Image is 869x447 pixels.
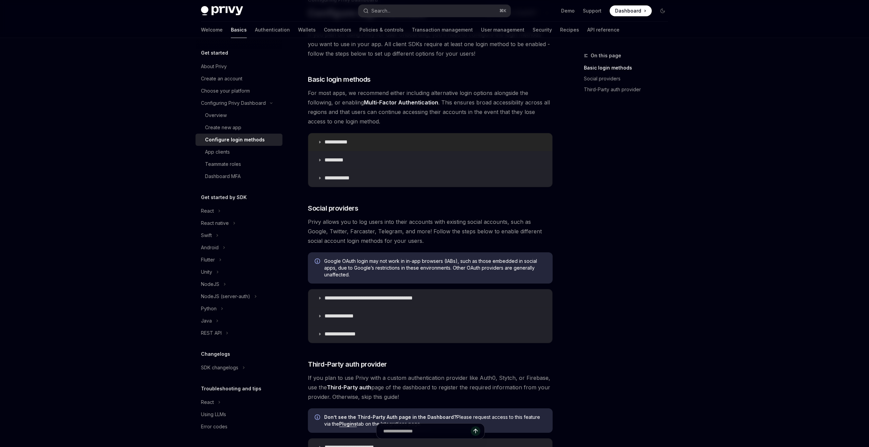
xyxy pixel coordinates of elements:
div: React [201,398,214,406]
div: Teammate roles [205,160,241,168]
a: User management [481,22,524,38]
span: Please request access to this feature via the tab on the Integrations page. [324,414,546,427]
div: Configuring Privy Dashboard [201,99,266,107]
span: Social providers [308,203,358,213]
div: Using LLMs [201,410,226,419]
a: Third-Party auth provider [584,84,673,95]
a: Create an account [196,73,282,85]
div: Swift [201,231,212,239]
a: Social providers [584,73,673,84]
span: On this page [591,52,621,60]
a: Create new app [196,121,282,134]
a: Configure login methods [196,134,282,146]
span: Dashboard [615,7,641,14]
span: If you plan to use Privy with a custom authentication provider like Auth0, Stytch, or Firebase, u... [308,373,553,402]
button: Send message [471,426,480,436]
span: For most apps, we recommend either including alternative login options alongside the following, o... [308,88,553,126]
a: Teammate roles [196,158,282,170]
a: Plugins [339,421,357,427]
button: Toggle dark mode [657,5,668,16]
a: Choose your platform [196,85,282,97]
div: React native [201,219,229,227]
a: Multi-Factor Authentication [364,99,438,106]
a: Policies & controls [359,22,404,38]
div: Java [201,317,212,325]
div: REST API [201,329,222,337]
a: Wallets [298,22,316,38]
span: If you plan on using Privy for user onboarding, you’ll need to configure the login methods you wa... [308,30,553,58]
strong: Third-Party auth [327,384,371,391]
div: App clients [205,148,230,156]
a: API reference [587,22,620,38]
img: dark logo [201,6,243,16]
div: Search... [371,7,390,15]
a: Security [533,22,552,38]
a: Dashboard [610,5,652,16]
h5: Get started [201,49,228,57]
a: Basic login methods [584,62,673,73]
a: Connectors [324,22,351,38]
a: Authentication [255,22,290,38]
a: About Privy [196,60,282,73]
div: Android [201,244,219,252]
span: Google OAuth login may not work in in-app browsers (IABs), such as those embedded in social apps,... [324,258,546,278]
a: Recipes [560,22,579,38]
a: Overview [196,109,282,121]
div: SDK changelogs [201,364,238,372]
div: Error codes [201,423,227,431]
h5: Get started by SDK [201,193,247,201]
div: NodeJS (server-auth) [201,292,250,300]
svg: Info [315,258,321,265]
a: Support [583,7,602,14]
a: Basics [231,22,247,38]
div: Flutter [201,256,215,264]
div: About Privy [201,62,227,71]
span: Third-Party auth provider [308,359,387,369]
div: Python [201,305,217,313]
a: Dashboard MFA [196,170,282,182]
div: React [201,207,214,215]
svg: Info [315,414,321,421]
a: Demo [561,7,575,14]
h5: Troubleshooting and tips [201,385,261,393]
div: Choose your platform [201,87,250,95]
div: Unity [201,268,212,276]
div: Configure login methods [205,136,265,144]
strong: Don’t see the Third-Party Auth page in the Dashboard? [324,414,457,420]
div: NodeJS [201,280,219,288]
div: Overview [205,111,227,119]
span: Privy allows you to log users into their accounts with existing social accounts, such as Google, ... [308,217,553,246]
a: Welcome [201,22,223,38]
h5: Changelogs [201,350,230,358]
div: Create an account [201,75,242,83]
span: ⌘ K [499,8,506,14]
span: Basic login methods [308,75,371,84]
div: Create new app [205,123,241,132]
a: Using LLMs [196,408,282,421]
a: App clients [196,146,282,158]
a: Transaction management [412,22,473,38]
button: Search...⌘K [358,5,511,17]
a: Error codes [196,421,282,433]
div: Dashboard MFA [205,172,241,180]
